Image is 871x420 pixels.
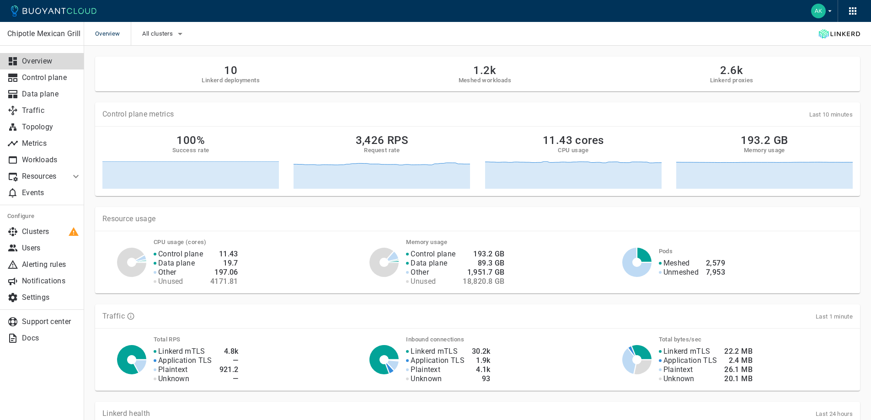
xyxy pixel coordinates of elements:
p: Control plane [22,73,81,82]
p: Data plane [22,90,81,99]
p: Linkerd health [102,409,150,418]
p: Control plane [411,250,455,259]
p: Resource usage [102,214,853,223]
p: Linkerd mTLS [411,347,458,356]
p: Application TLS [411,356,465,365]
p: Users [22,244,81,253]
h4: 20.1 MB [724,374,753,383]
h4: 2.4 MB [724,356,753,365]
h5: Memory usage [744,147,785,154]
p: Other [411,268,429,277]
p: Unknown [158,374,189,383]
p: Unused [411,277,436,286]
span: Last 10 minutes [809,111,853,118]
svg: TLS data is compiled from traffic seen by Linkerd proxies. RPS and TCP bytes reflect both inbound... [127,312,135,320]
p: Unmeshed [663,268,699,277]
p: Support center [22,317,81,326]
h2: 100% [176,134,205,147]
p: Docs [22,334,81,343]
a: 3,426 RPSRequest rate [294,134,470,189]
h4: 1,951.7 GB [463,268,504,277]
h4: 193.2 GB [463,250,504,259]
p: Unused [158,277,183,286]
h4: — [219,374,239,383]
h4: 197.06 [210,268,238,277]
a: 11.43 coresCPU usage [485,134,662,189]
p: Events [22,188,81,197]
p: Notifications [22,276,81,286]
p: Linkerd mTLS [663,347,711,356]
p: Control plane metrics [102,110,174,119]
button: All clusters [142,27,186,41]
h4: 18,820.8 GB [463,277,504,286]
h2: 11.43 cores [543,134,604,147]
h4: 93 [472,374,491,383]
h2: 2.6k [710,64,753,77]
h5: CPU usage [558,147,588,154]
span: Last 24 hours [816,410,853,417]
span: Overview [95,22,131,46]
p: Alerting rules [22,260,81,269]
h4: 921.2 [219,365,239,374]
p: Chipotle Mexican Grill [7,29,81,38]
h4: — [219,356,239,365]
p: Plaintext [158,365,188,374]
a: 100%Success rate [102,134,279,189]
span: Last 1 minute [816,313,853,320]
span: All clusters [142,30,175,37]
h4: 19.7 [210,259,238,268]
p: Data plane [158,259,195,268]
p: Control plane [158,250,203,259]
p: Data plane [411,259,447,268]
h4: 1.9k [472,356,491,365]
p: Clusters [22,227,81,236]
p: Metrics [22,139,81,148]
h4: 4.1k [472,365,491,374]
h4: 2,579 [706,259,725,268]
p: Other [158,268,176,277]
p: Unknown [663,374,695,383]
h5: Linkerd proxies [710,77,753,84]
h5: Request rate [364,147,400,154]
img: Adam Kemper [811,4,826,18]
h5: Success rate [172,147,209,154]
h5: Meshed workloads [459,77,511,84]
p: Topology [22,122,81,132]
h2: 1.2k [459,64,511,77]
p: Traffic [22,106,81,115]
h2: 10 [202,64,260,77]
h2: 3,426 RPS [356,134,409,147]
a: 193.2 GBMemory usage [676,134,853,189]
h5: Linkerd deployments [202,77,260,84]
h4: 89.3 GB [463,259,504,268]
h4: 4171.81 [210,277,238,286]
h4: 4.8k [219,347,239,356]
h4: 30.2k [472,347,491,356]
p: Plaintext [411,365,440,374]
p: Unknown [411,374,442,383]
h4: 7,953 [706,268,725,277]
p: Plaintext [663,365,693,374]
p: Meshed [663,259,690,268]
h2: 193.2 GB [741,134,788,147]
p: Traffic [102,312,125,321]
h4: 22.2 MB [724,347,753,356]
p: Application TLS [158,356,212,365]
p: Overview [22,57,81,66]
p: Resources [22,172,63,181]
h4: 11.43 [210,250,238,259]
p: Settings [22,293,81,302]
p: Workloads [22,155,81,165]
h5: Configure [7,213,81,220]
h4: 26.1 MB [724,365,753,374]
p: Application TLS [663,356,717,365]
p: Linkerd mTLS [158,347,205,356]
